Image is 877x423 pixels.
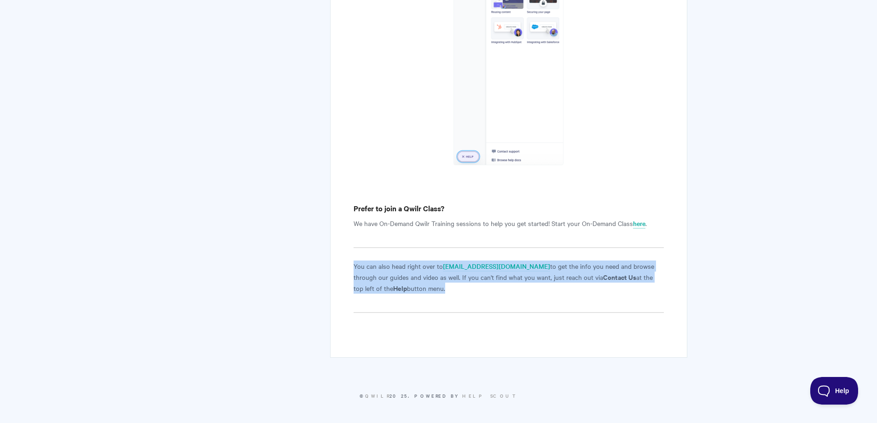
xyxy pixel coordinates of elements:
p: You can also head right over to to get the info you need and browse through our guides and video ... [354,261,663,294]
a: Qwilr [365,392,389,399]
span: Powered by [414,392,518,399]
p: We have On-Demand Qwilr Training sessions to help you get started! Start your On-Demand Class . [354,218,663,229]
strong: Help [393,283,407,293]
strong: Contact Us [603,272,636,282]
a: [EMAIL_ADDRESS][DOMAIN_NAME] [443,261,550,272]
p: © 2025. [190,392,687,400]
a: here [633,219,645,229]
iframe: Toggle Customer Support [810,377,859,405]
h4: Prefer to join a Qwilr Class? [354,203,663,214]
a: Help Scout [462,392,518,399]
